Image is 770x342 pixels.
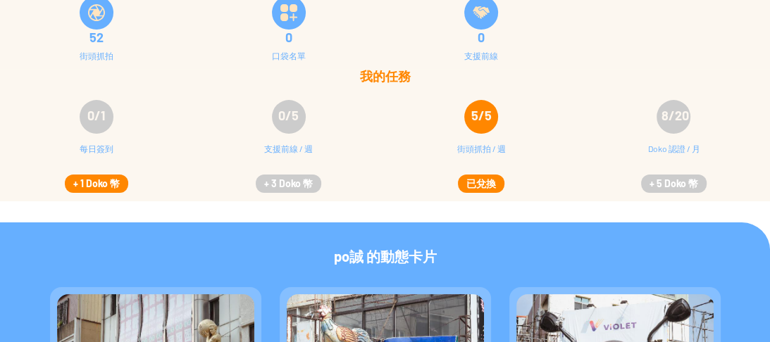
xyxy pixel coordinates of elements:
div: 52 [8,30,184,44]
div: Doko 認證 / 月 [647,142,700,170]
div: 每日簽到 [80,142,113,170]
img: frontLineSupply.svg [473,4,490,21]
button: + 5 Doko 幣 [641,175,707,193]
div: 街頭抓拍 / 週 [457,142,506,170]
span: 0/1 [87,108,105,123]
span: 5/5 [471,108,492,123]
span: 0/5 [278,108,299,123]
button: + 1 Doko 幣 [65,175,128,193]
div: 口袋名單 [272,51,306,61]
img: bucketListIcon.svg [280,4,297,21]
div: 支援前線 / 週 [264,142,313,170]
button: 已兌換 [458,175,504,193]
span: 8/20 [661,108,688,123]
div: 0 [201,30,376,44]
img: snapShot.svg [88,4,105,21]
div: 街頭抓拍 [80,51,113,61]
div: 0 [394,30,569,44]
button: + 3 Doko 幣 [256,175,321,193]
div: 支援前線 [464,51,498,61]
